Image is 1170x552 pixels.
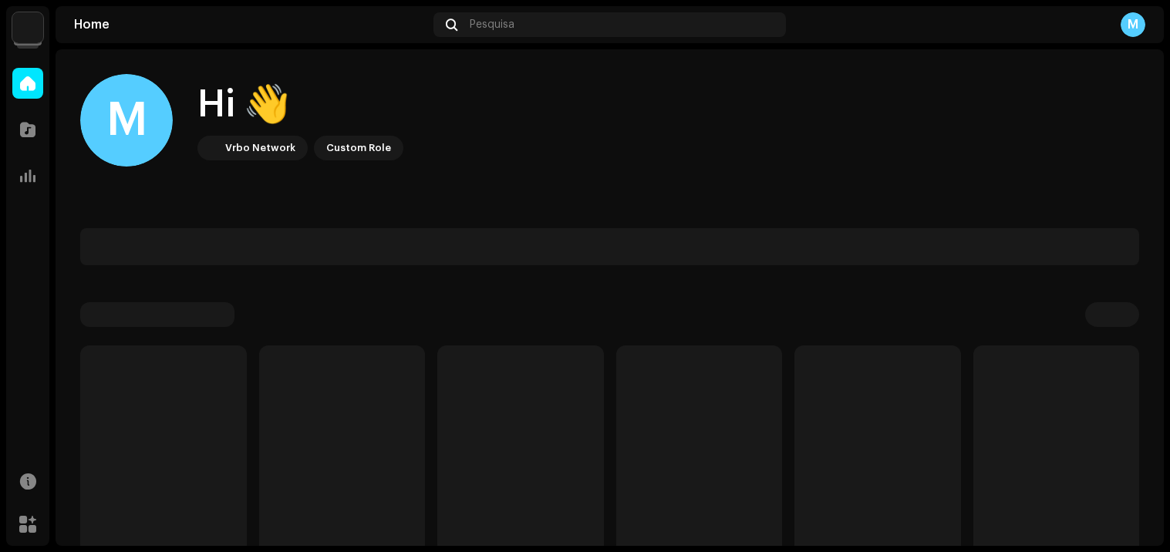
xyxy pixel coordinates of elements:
img: 66bce8da-2cef-42a1-a8c4-ff775820a5f9 [201,139,219,157]
div: M [80,74,173,167]
span: Pesquisa [470,19,514,31]
img: 66bce8da-2cef-42a1-a8c4-ff775820a5f9 [12,12,43,43]
div: Custom Role [326,139,391,157]
div: Home [74,19,427,31]
div: Vrbo Network [225,139,295,157]
div: M [1121,12,1145,37]
div: Hi 👋 [197,80,403,130]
